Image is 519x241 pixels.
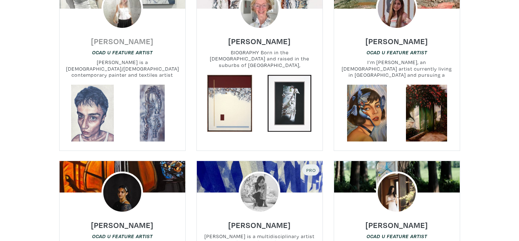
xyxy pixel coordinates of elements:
[60,59,185,78] small: [PERSON_NAME] is a [DEMOGRAPHIC_DATA]/[DEMOGRAPHIC_DATA] contemporary painter and textiles artist...
[367,50,427,55] em: OCAD U Feature Artist
[91,218,153,227] a: [PERSON_NAME]
[366,218,428,227] a: [PERSON_NAME]
[91,34,153,43] a: [PERSON_NAME]
[376,172,418,213] img: phpThumb.php
[366,34,428,43] a: [PERSON_NAME]
[101,172,143,213] img: phpThumb.php
[197,49,323,68] small: BIOGRAPHY Born in the [DEMOGRAPHIC_DATA] and raised in the suburbs of [GEOGRAPHIC_DATA], [PERSON_...
[92,49,153,56] a: OCAD U Feature Artist
[228,34,291,43] a: [PERSON_NAME]
[239,172,281,213] img: phpThumb.php
[228,218,291,227] a: [PERSON_NAME]
[367,233,427,240] a: OCAD U Feature Artist
[92,233,153,240] a: OCAD U Feature Artist
[91,220,153,230] h6: [PERSON_NAME]
[228,36,291,46] h6: [PERSON_NAME]
[366,220,428,230] h6: [PERSON_NAME]
[306,167,316,173] span: Pro
[92,233,153,239] em: OCAD U Feature Artist
[228,220,291,230] h6: [PERSON_NAME]
[334,59,460,78] small: I’m [PERSON_NAME], an [DEMOGRAPHIC_DATA] artist currently living in [GEOGRAPHIC_DATA] and pursuin...
[92,50,153,55] em: OCAD U Feature Artist
[91,36,153,46] h6: [PERSON_NAME]
[367,233,427,239] em: OCAD U Feature Artist
[367,49,427,56] a: OCAD U Feature Artist
[366,36,428,46] h6: [PERSON_NAME]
